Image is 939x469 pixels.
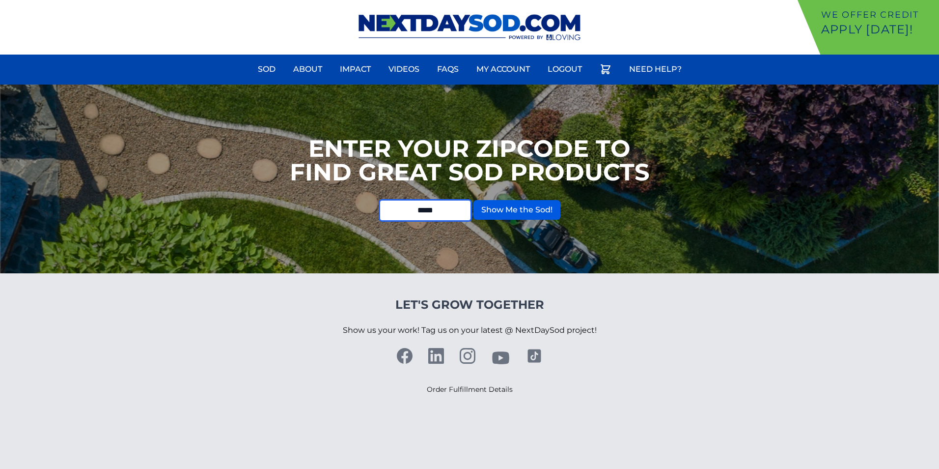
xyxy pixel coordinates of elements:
h1: Enter your Zipcode to Find Great Sod Products [290,137,650,184]
a: My Account [470,58,536,81]
p: Show us your work! Tag us on your latest @ NextDaySod project! [343,313,597,348]
a: FAQs [431,58,465,81]
a: Sod [252,58,281,81]
a: Videos [383,58,425,81]
a: Order Fulfillment Details [427,385,513,394]
p: We offer Credit [821,8,935,22]
a: About [287,58,328,81]
h4: Let's Grow Together [343,297,597,313]
a: Impact [334,58,377,81]
p: Apply [DATE]! [821,22,935,37]
a: Logout [542,58,588,81]
button: Show Me the Sod! [473,200,560,220]
a: Need Help? [623,58,688,81]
